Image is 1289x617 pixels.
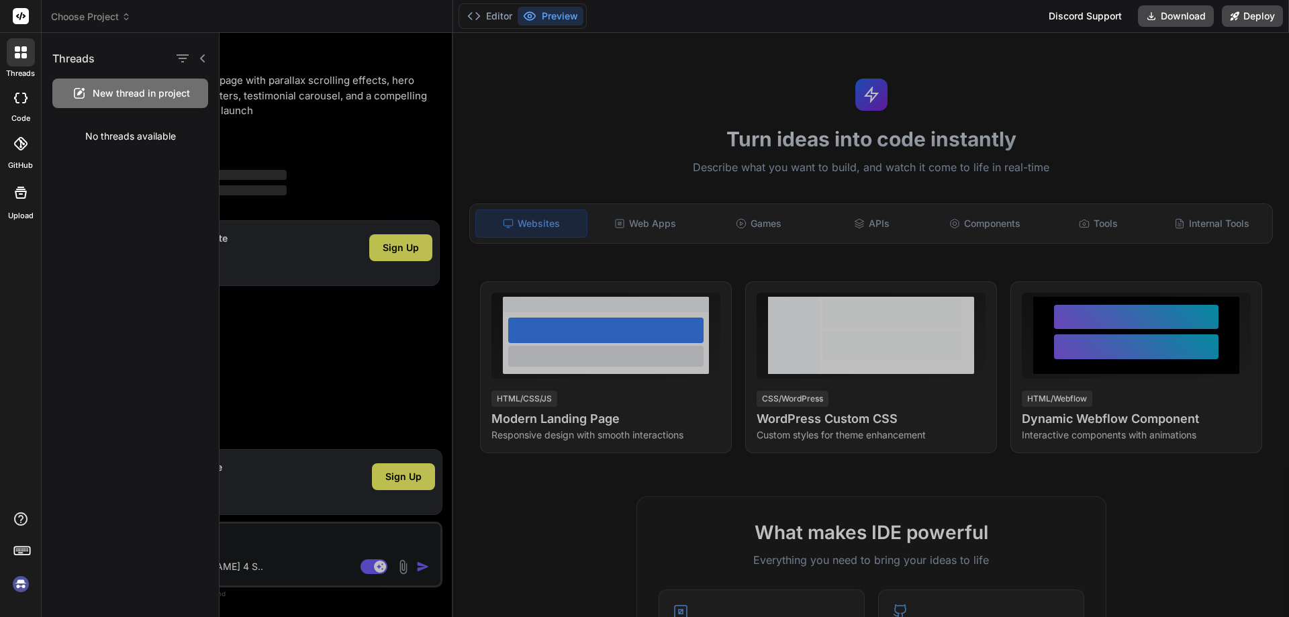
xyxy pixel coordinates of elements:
[51,10,131,23] span: Choose Project
[11,113,30,124] label: code
[6,68,35,79] label: threads
[52,50,95,66] h1: Threads
[1138,5,1214,27] button: Download
[518,7,583,26] button: Preview
[8,210,34,222] label: Upload
[93,87,190,100] span: New thread in project
[1222,5,1283,27] button: Deploy
[9,573,32,596] img: signin
[42,119,219,154] div: No threads available
[8,160,33,171] label: GitHub
[462,7,518,26] button: Editor
[1041,5,1130,27] div: Discord Support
